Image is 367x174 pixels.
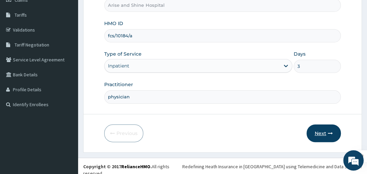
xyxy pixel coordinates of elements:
[104,124,143,142] button: Previous
[15,42,49,48] span: Tariff Negotiation
[13,34,27,51] img: d_794563401_company_1708531726252_794563401
[15,12,27,18] span: Tariffs
[104,20,123,27] label: HMO ID
[121,163,150,170] a: RelianceHMO
[83,163,152,170] strong: Copyright © 2017 .
[182,163,362,170] div: Redefining Heath Insurance in [GEOGRAPHIC_DATA] using Telemedicine and Data Science!
[35,38,114,47] div: Chat with us now
[104,51,142,57] label: Type of Service
[39,47,94,115] span: We're online!
[3,108,129,132] textarea: Type your message and hit 'Enter'
[104,29,341,42] input: Enter HMO ID
[111,3,128,20] div: Minimize live chat window
[104,81,133,88] label: Practitioner
[104,90,341,103] input: Enter Name
[108,62,129,69] div: Inpatient
[294,51,306,57] label: Days
[307,124,341,142] button: Next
